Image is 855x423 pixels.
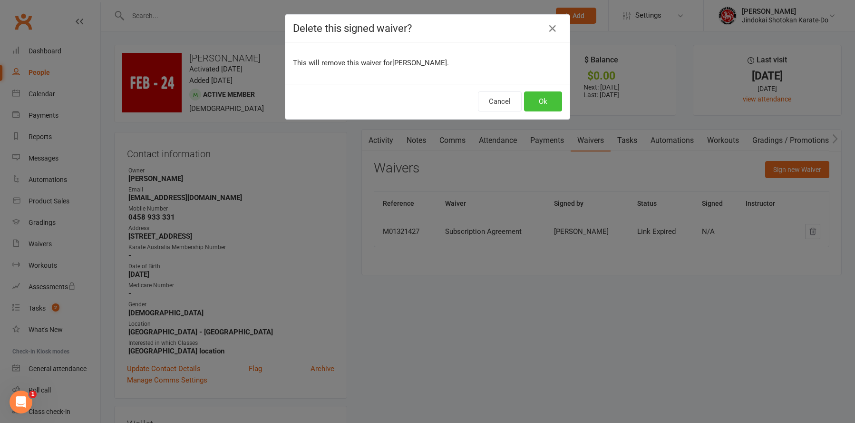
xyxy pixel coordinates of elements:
[524,91,562,111] button: Ok
[478,91,522,111] button: Cancel
[293,22,562,34] h4: Delete this signed waiver?
[29,391,37,398] span: 1
[293,57,562,69] p: This will remove this waiver for [PERSON_NAME] .
[10,391,32,413] iframe: Intercom live chat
